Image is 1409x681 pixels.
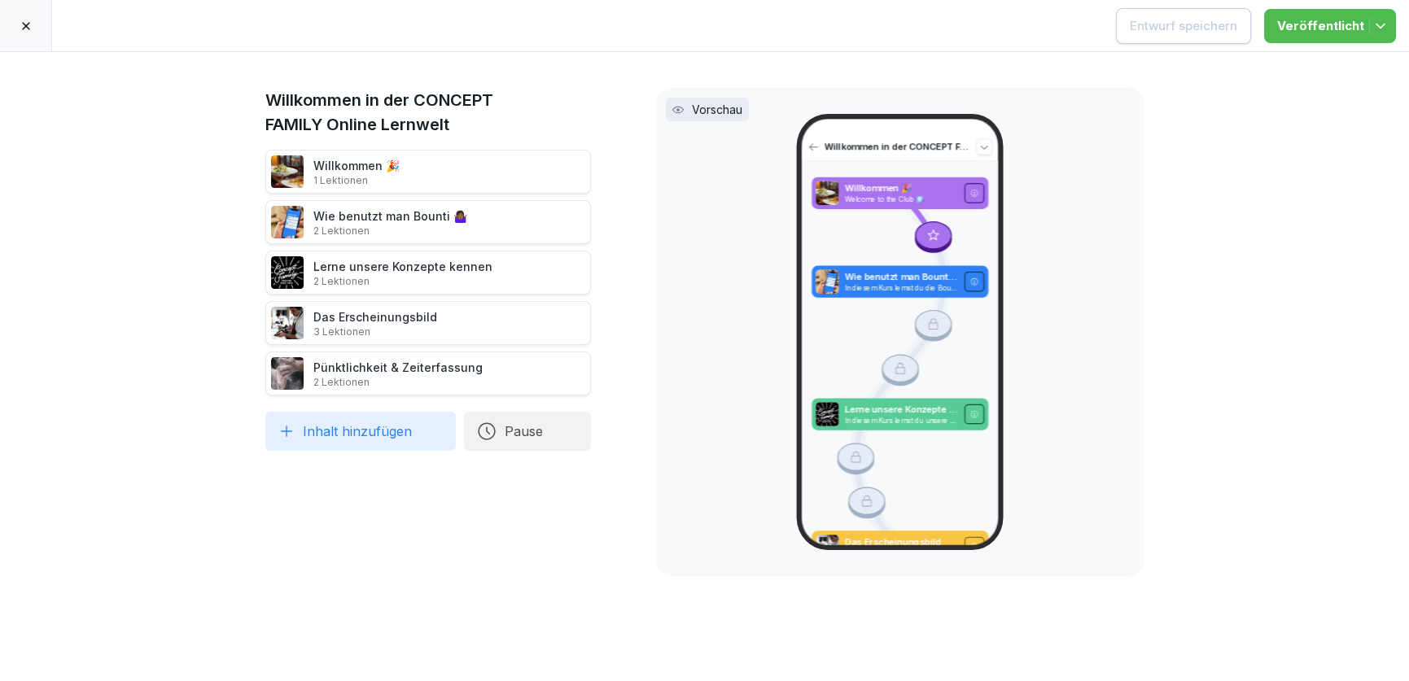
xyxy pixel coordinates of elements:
[844,182,958,195] p: Willkommen 🎉
[816,181,838,206] img: aev8ouj9qek4l5i45z2v16li.png
[271,206,304,238] img: xurzlqcdv3lo3k87m0sicyoj.png
[844,417,958,426] p: In diesem Kurs lernst du unsere Konzepte kennen
[816,535,838,560] img: bgwdmktj1rlzm3rf9dbqeroz.png
[313,157,400,187] div: Willkommen 🎉
[265,88,591,137] h1: Willkommen in der CONCEPT FAMILY Online Lernwelt
[816,270,838,295] img: xurzlqcdv3lo3k87m0sicyoj.png
[265,251,591,295] div: Lerne unsere Konzepte kennen2 Lektionen
[844,536,958,549] p: Das Erscheinungsbild
[313,225,467,238] p: 2 Lektionen
[464,412,591,451] button: Pause
[816,403,838,427] img: i6ogmt7ly3s7b5mn1cy23an3.png
[1116,8,1251,44] button: Entwurf speichern
[313,258,492,288] div: Lerne unsere Konzepte kennen
[271,357,304,390] img: bwagz25yoydcqkgw1q3k1sbd.png
[271,256,304,289] img: i6ogmt7ly3s7b5mn1cy23an3.png
[271,155,304,188] img: aev8ouj9qek4l5i45z2v16li.png
[265,150,591,194] div: Willkommen 🎉1 Lektionen
[1130,17,1237,35] div: Entwurf speichern
[844,404,958,417] p: Lerne unsere Konzepte kennen
[844,271,958,284] p: Wie benutzt man Bounti 🤷🏾‍♀️
[844,284,958,293] p: In diesem Kurs lernst du die Bounti App kennnen.
[313,207,467,238] div: Wie benutzt man Bounti 🤷🏾‍♀️
[313,359,483,389] div: Pünktlichkeit & Zeiterfassung
[265,301,591,345] div: Das Erscheinungsbild3 Lektionen
[313,174,400,187] p: 1 Lektionen
[692,101,742,118] p: Vorschau
[265,200,591,244] div: Wie benutzt man Bounti 🤷🏾‍♀️2 Lektionen
[265,351,591,395] div: Pünktlichkeit & Zeiterfassung2 Lektionen
[265,412,456,451] button: Inhalt hinzufügen
[271,307,304,339] img: bgwdmktj1rlzm3rf9dbqeroz.png
[313,376,483,389] p: 2 Lektionen
[844,195,958,204] p: Welcome to the Club 🪩
[313,325,437,338] p: 3 Lektionen
[825,141,971,154] p: Willkommen in der CONCEPT FAMILY Online Lernwelt
[1277,17,1383,35] div: Veröffentlicht
[1264,9,1396,43] button: Veröffentlicht
[313,275,492,288] p: 2 Lektionen
[313,308,437,338] div: Das Erscheinungsbild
